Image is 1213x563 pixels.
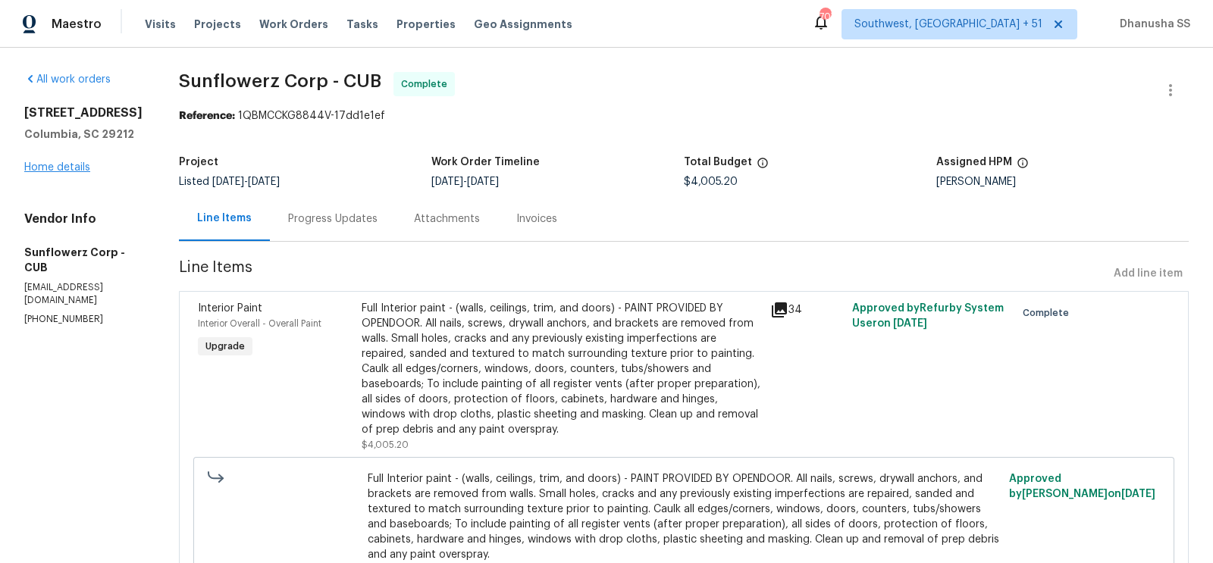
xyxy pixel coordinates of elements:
div: Attachments [414,211,480,227]
div: Full Interior paint - (walls, ceilings, trim, and doors) - PAINT PROVIDED BY OPENDOOR. All nails,... [362,301,761,437]
div: Line Items [197,211,252,226]
h5: Assigned HPM [936,157,1012,167]
p: [PHONE_NUMBER] [24,313,143,326]
span: [DATE] [467,177,499,187]
div: Progress Updates [288,211,378,227]
div: 34 [770,301,843,319]
span: Complete [401,77,453,92]
h5: Project [179,157,218,167]
div: [PERSON_NAME] [936,177,1189,187]
h5: Total Budget [684,157,752,167]
span: [DATE] [248,177,280,187]
div: 707 [820,9,830,24]
span: - [431,177,499,187]
b: Reference: [179,111,235,121]
h5: Columbia, SC 29212 [24,127,143,142]
span: Projects [194,17,241,32]
h5: Sunflowerz Corp - CUB [24,245,143,275]
span: - [212,177,280,187]
span: Approved by [PERSON_NAME] on [1009,474,1155,499]
span: Upgrade [199,339,251,354]
a: All work orders [24,74,111,85]
span: Tasks [346,19,378,30]
h2: [STREET_ADDRESS] [24,105,143,120]
span: Full Interior paint - (walls, ceilings, trim, and doors) - PAINT PROVIDED BY OPENDOOR. All nails,... [368,471,999,562]
span: Approved by Refurby System User on [852,303,1004,329]
span: Interior Paint [198,303,262,314]
div: Invoices [516,211,557,227]
span: Complete [1023,305,1075,321]
span: Work Orders [259,17,328,32]
span: Southwest, [GEOGRAPHIC_DATA] + 51 [854,17,1042,32]
span: [DATE] [212,177,244,187]
span: Interior Overall - Overall Paint [198,319,321,328]
span: Sunflowerz Corp - CUB [179,72,381,90]
span: The hpm assigned to this work order. [1017,157,1029,177]
div: 1QBMCCKG8844V-17dd1e1ef [179,108,1189,124]
span: Dhanusha SS [1114,17,1190,32]
span: The total cost of line items that have been proposed by Opendoor. This sum includes line items th... [757,157,769,177]
span: Listed [179,177,280,187]
p: [EMAIL_ADDRESS][DOMAIN_NAME] [24,281,143,307]
h4: Vendor Info [24,211,143,227]
a: Home details [24,162,90,173]
span: Maestro [52,17,102,32]
span: $4,005.20 [362,440,409,449]
span: [DATE] [893,318,927,329]
span: Geo Assignments [474,17,572,32]
span: Visits [145,17,176,32]
span: Properties [396,17,456,32]
h5: Work Order Timeline [431,157,540,167]
span: Line Items [179,260,1108,288]
span: $4,005.20 [684,177,738,187]
span: [DATE] [1121,489,1155,499]
span: [DATE] [431,177,463,187]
